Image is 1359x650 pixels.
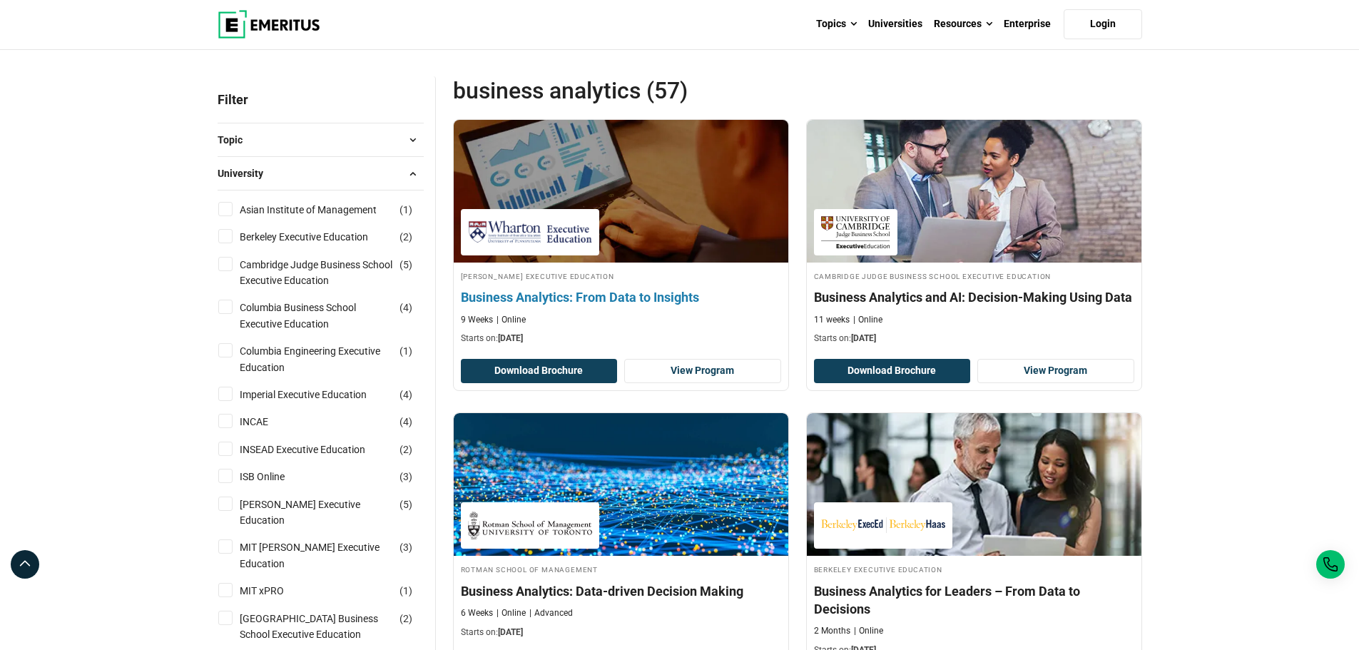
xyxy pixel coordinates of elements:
[403,416,409,427] span: 4
[453,76,798,105] span: business analytics (57)
[461,359,618,383] button: Download Brochure
[399,202,412,218] span: ( )
[498,627,523,637] span: [DATE]
[403,585,409,596] span: 1
[814,563,1134,575] h4: Berkeley Executive Education
[240,300,422,332] a: Columbia Business School Executive Education
[851,333,876,343] span: [DATE]
[403,345,409,357] span: 1
[403,613,409,624] span: 2
[403,259,409,270] span: 5
[403,471,409,482] span: 3
[399,497,412,512] span: ( )
[814,270,1134,282] h4: Cambridge Judge Business School Executive Education
[624,359,781,383] a: View Program
[218,163,424,184] button: University
[399,611,412,626] span: ( )
[807,120,1141,263] img: Business Analytics and AI: Decision-Making Using Data | Online Business Analytics Course
[399,414,412,430] span: ( )
[240,539,422,572] a: MIT [PERSON_NAME] Executive Education
[240,229,397,245] a: Berkeley Executive Education
[977,359,1134,383] a: View Program
[240,414,297,430] a: INCAE
[240,497,422,529] a: [PERSON_NAME] Executive Education
[529,607,573,619] p: Advanced
[454,413,788,556] img: Business Analytics: Data-driven Decision Making | Online Business Analytics Course
[814,582,1134,618] h4: Business Analytics for Leaders – From Data to Decisions
[399,539,412,555] span: ( )
[403,444,409,455] span: 2
[399,257,412,273] span: ( )
[461,607,493,619] p: 6 Weeks
[497,314,526,326] p: Online
[814,288,1134,306] h4: Business Analytics and AI: Decision-Making Using Data
[240,469,313,484] a: ISB Online
[399,387,412,402] span: ( )
[814,314,850,326] p: 11 weeks
[218,132,254,148] span: Topic
[403,499,409,510] span: 5
[461,626,781,639] p: Starts on:
[821,509,945,542] img: Berkeley Executive Education
[399,442,412,457] span: ( )
[399,343,412,359] span: ( )
[437,113,805,270] img: Business Analytics: From Data to Insights | Online Business Analytics Course
[399,300,412,315] span: ( )
[1064,9,1142,39] a: Login
[461,582,781,600] h4: Business Analytics: Data-driven Decision Making
[461,270,781,282] h4: [PERSON_NAME] Executive Education
[240,583,312,599] a: MIT xPRO
[854,625,883,637] p: Online
[807,120,1141,352] a: Business Analytics Course by Cambridge Judge Business School Executive Education - October 30, 20...
[399,469,412,484] span: ( )
[403,302,409,313] span: 4
[403,389,409,400] span: 4
[403,231,409,243] span: 2
[814,625,850,637] p: 2 Months
[807,413,1141,556] img: Business Analytics for Leaders – From Data to Decisions | Online Business Analytics Course
[240,611,422,643] a: [GEOGRAPHIC_DATA] Business School Executive Education
[853,314,882,326] p: Online
[821,216,890,248] img: Cambridge Judge Business School Executive Education
[403,542,409,553] span: 3
[240,442,394,457] a: INSEAD Executive Education
[218,166,275,181] span: University
[240,343,422,375] a: Columbia Engineering Executive Education
[218,76,424,123] p: Filter
[454,120,788,352] a: Business Analytics Course by Wharton Executive Education - October 30, 2025 Wharton Executive Edu...
[399,229,412,245] span: ( )
[468,509,592,542] img: Rotman School of Management
[403,204,409,215] span: 1
[399,583,412,599] span: ( )
[240,202,405,218] a: Asian Institute of Management
[461,332,781,345] p: Starts on:
[240,387,395,402] a: Imperial Executive Education
[497,607,526,619] p: Online
[468,216,592,248] img: Wharton Executive Education
[218,129,424,151] button: Topic
[814,359,971,383] button: Download Brochure
[498,333,523,343] span: [DATE]
[454,413,788,646] a: Business Analytics Course by Rotman School of Management - February 26, 2026 Rotman School of Man...
[814,332,1134,345] p: Starts on:
[240,257,422,289] a: Cambridge Judge Business School Executive Education
[461,288,781,306] h4: Business Analytics: From Data to Insights
[461,314,493,326] p: 9 Weeks
[461,563,781,575] h4: Rotman School of Management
